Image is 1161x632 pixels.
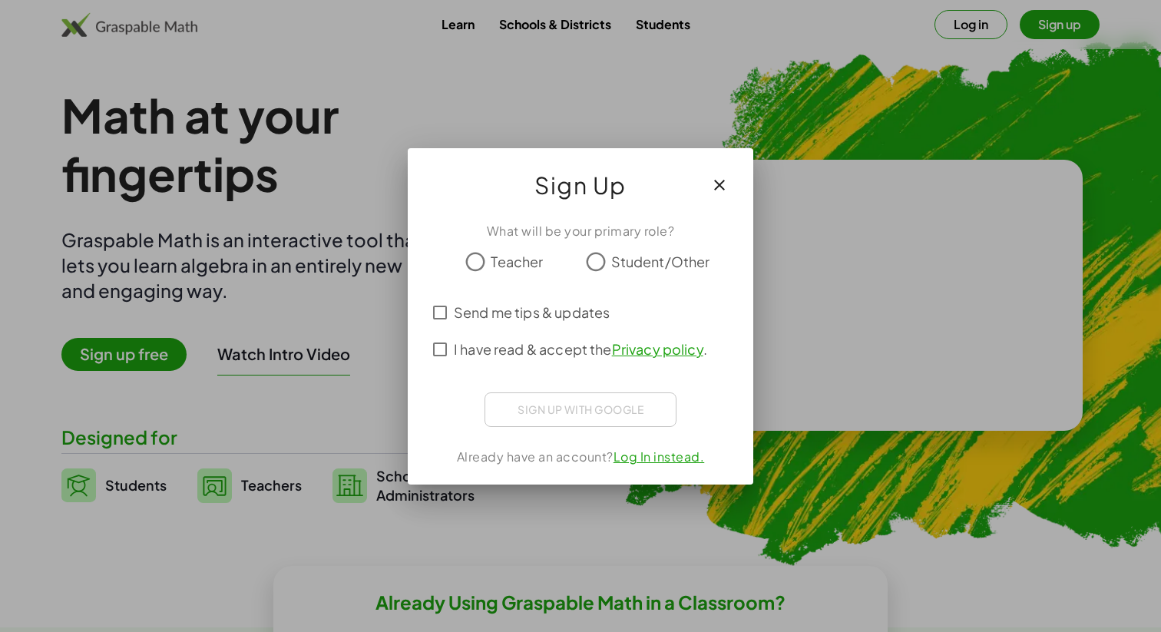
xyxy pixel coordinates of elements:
span: I have read & accept the . [454,339,707,359]
a: Privacy policy [612,340,703,358]
span: Teacher [491,251,543,272]
a: Log In instead. [614,448,705,465]
div: What will be your primary role? [426,222,735,240]
span: Send me tips & updates [454,302,610,323]
span: Student/Other [611,251,710,272]
div: Already have an account? [426,448,735,466]
span: Sign Up [534,167,627,203]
